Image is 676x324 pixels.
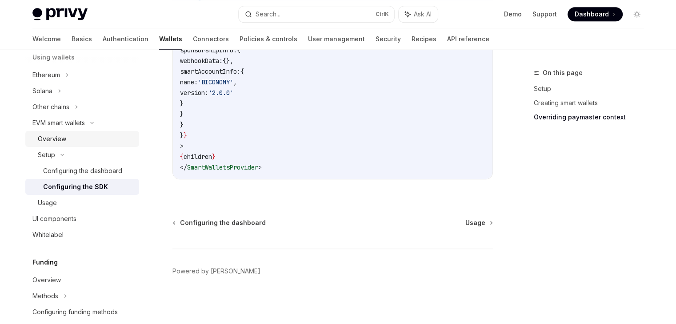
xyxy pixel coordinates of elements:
[72,28,92,50] a: Basics
[180,163,187,171] span: </
[575,10,609,19] span: Dashboard
[32,291,58,301] div: Methods
[256,9,280,20] div: Search...
[180,153,184,161] span: {
[630,7,644,21] button: Toggle dark mode
[180,218,266,227] span: Configuring the dashboard
[32,257,58,268] h5: Funding
[25,272,139,288] a: Overview
[38,198,57,208] div: Usage
[465,218,492,227] a: Usage
[534,82,651,96] a: Setup
[43,166,122,176] div: Configuring the dashboard
[32,118,85,128] div: EVM smart wallets
[172,267,260,276] a: Powered by [PERSON_NAME]
[25,195,139,211] a: Usage
[32,28,61,50] a: Welcome
[32,102,69,112] div: Other chains
[447,28,489,50] a: API reference
[180,78,198,86] span: name:
[180,89,208,97] span: version:
[376,28,401,50] a: Security
[239,6,394,22] button: Search...CtrlK
[208,89,233,97] span: '2.0.0'
[103,28,148,50] a: Authentication
[32,213,76,224] div: UI components
[32,307,118,317] div: Configuring funding methods
[32,70,60,80] div: Ethereum
[184,153,212,161] span: children
[534,96,651,110] a: Creating smart wallets
[534,110,651,124] a: Overriding paymaster context
[25,211,139,227] a: UI components
[25,179,139,195] a: Configuring the SDK
[25,227,139,243] a: Whitelabel
[173,218,266,227] a: Configuring the dashboard
[308,28,365,50] a: User management
[258,163,262,171] span: >
[32,8,88,20] img: light logo
[180,67,240,75] span: smartAccountInfo:
[32,275,61,285] div: Overview
[532,10,557,19] a: Support
[193,28,229,50] a: Connectors
[180,121,184,129] span: }
[543,67,583,78] span: On this page
[399,6,438,22] button: Ask AI
[180,57,223,65] span: webhookData:
[412,28,436,50] a: Recipes
[187,163,258,171] span: SmartWalletsProvider
[32,86,52,96] div: Solana
[223,57,233,65] span: {},
[198,78,233,86] span: 'BICONOMY'
[212,153,216,161] span: }
[159,28,182,50] a: Wallets
[414,10,432,19] span: Ask AI
[32,229,64,240] div: Whitelabel
[240,67,244,75] span: {
[376,11,389,18] span: Ctrl K
[465,218,485,227] span: Usage
[38,150,55,160] div: Setup
[180,131,184,139] span: }
[233,78,237,86] span: ,
[180,46,237,54] span: sponsorshipInfo:
[568,7,623,21] a: Dashboard
[180,110,184,118] span: }
[237,46,240,54] span: {
[240,28,297,50] a: Policies & controls
[25,131,139,147] a: Overview
[504,10,522,19] a: Demo
[180,99,184,107] span: }
[25,163,139,179] a: Configuring the dashboard
[43,182,108,192] div: Configuring the SDK
[38,134,66,144] div: Overview
[184,131,187,139] span: }
[180,142,184,150] span: >
[25,304,139,320] a: Configuring funding methods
